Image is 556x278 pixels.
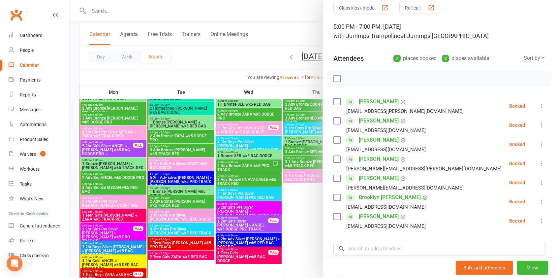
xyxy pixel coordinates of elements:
[509,219,525,223] div: Booked
[20,253,49,258] div: Class check-in
[20,122,46,127] div: Automations
[509,123,525,127] div: Booked
[9,177,70,191] a: Tasks
[359,154,399,164] a: [PERSON_NAME]
[20,137,48,142] div: Product Sales
[9,102,70,117] a: Messages
[442,54,489,63] div: places available
[9,162,70,177] a: Workouts
[333,54,364,63] div: Attendees
[359,96,399,107] a: [PERSON_NAME]
[9,28,70,43] a: Dashboard
[400,32,489,39] span: at Jummps [GEOGRAPHIC_DATA]
[346,184,464,192] div: [PERSON_NAME][EMAIL_ADDRESS][DOMAIN_NAME]
[333,242,545,256] input: Search to add attendees
[9,248,70,263] a: Class kiosk mode
[509,104,525,108] div: Booked
[7,256,22,271] div: Open Intercom Messenger
[333,2,394,14] button: Class kiosk mode
[9,219,70,233] a: General attendance kiosk mode
[8,7,24,23] a: Clubworx
[346,164,502,173] div: [PERSON_NAME][EMAIL_ADDRESS][PERSON_NAME][DOMAIN_NAME]
[20,62,39,68] div: Calendar
[346,203,426,211] div: [EMAIL_ADDRESS][DOMAIN_NAME]
[509,142,525,147] div: Booked
[399,2,440,14] button: Roll call
[333,32,400,39] span: with Jummps Trampoline
[346,126,426,135] div: [EMAIL_ADDRESS][DOMAIN_NAME]
[393,54,437,63] div: places booked
[20,152,36,157] div: Waivers
[524,54,545,62] div: Sort by
[9,117,70,132] a: Automations
[359,211,399,222] a: [PERSON_NAME]
[20,181,32,187] div: Tasks
[20,48,34,53] div: People
[9,191,70,206] a: What's New
[509,161,525,166] div: Booked
[509,180,525,185] div: Booked
[9,43,70,58] a: People
[359,192,421,203] a: Brooklyn [PERSON_NAME]
[9,147,70,162] a: Waivers 1
[346,107,464,116] div: [EMAIL_ADDRESS][PERSON_NAME][DOMAIN_NAME]
[393,55,401,62] div: 7
[9,233,70,248] a: Roll call
[20,196,44,201] div: What's New
[20,166,40,172] div: Workouts
[346,145,426,154] div: [EMAIL_ADDRESS][DOMAIN_NAME]
[456,261,513,275] button: Bulk add attendees
[9,132,70,147] a: Product Sales
[509,199,525,204] div: Booked
[346,222,426,230] div: [EMAIL_ADDRESS][DOMAIN_NAME]
[20,77,41,83] div: Payments
[517,261,548,275] button: View
[9,58,70,73] a: Calendar
[20,107,41,112] div: Messages
[359,173,399,184] a: [PERSON_NAME]
[20,92,36,97] div: Reports
[20,33,43,38] div: Dashboard
[359,135,399,145] a: [PERSON_NAME]
[333,22,545,41] div: 5:00 PM - 7:00 PM, [DATE]
[9,87,70,102] a: Reports
[40,151,46,156] span: 1
[442,55,449,62] div: 2
[20,223,60,228] div: General attendance
[359,116,399,126] a: [PERSON_NAME]
[20,238,35,243] div: Roll call
[9,73,70,87] a: Payments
